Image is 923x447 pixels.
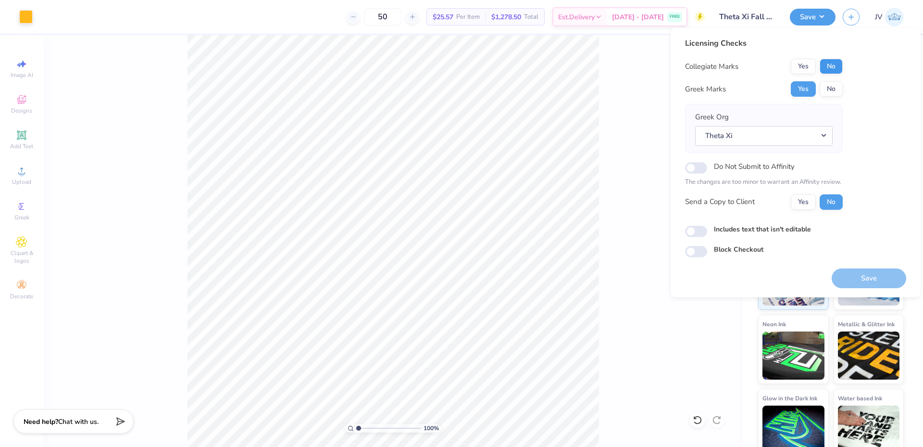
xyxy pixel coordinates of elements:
[695,112,729,123] label: Greek Org
[838,332,900,380] img: Metallic & Glitter Ink
[790,9,836,26] button: Save
[11,107,32,115] span: Designs
[364,8,401,26] input: – –
[762,319,786,329] span: Neon Ink
[14,214,29,221] span: Greek
[11,71,33,79] span: Image AI
[838,393,882,403] span: Water based Ink
[820,81,843,97] button: No
[685,196,755,207] div: Send a Copy to Client
[714,244,763,255] label: Block Checkout
[820,59,843,74] button: No
[695,126,833,146] button: Theta Xi
[838,319,895,329] span: Metallic & Glitter Ink
[712,7,783,26] input: Untitled Design
[762,332,824,380] img: Neon Ink
[670,13,680,20] span: FREE
[762,393,817,403] span: Glow in the Dark Ink
[24,417,58,426] strong: Need help?
[10,142,33,150] span: Add Text
[875,12,883,23] span: JV
[58,417,99,426] span: Chat with us.
[12,178,31,186] span: Upload
[612,12,664,22] span: [DATE] - [DATE]
[456,12,480,22] span: Per Item
[714,160,795,173] label: Do Not Submit to Affinity
[875,8,904,26] a: JV
[685,84,726,95] div: Greek Marks
[791,59,816,74] button: Yes
[558,12,595,22] span: Est. Delivery
[491,12,521,22] span: $1,278.50
[685,61,738,72] div: Collegiate Marks
[820,194,843,210] button: No
[714,224,811,234] label: Includes text that isn't editable
[433,12,453,22] span: $25.57
[10,293,33,300] span: Decorate
[424,424,439,433] span: 100 %
[685,178,843,187] p: The changes are too minor to warrant an Affinity review.
[791,194,816,210] button: Yes
[885,8,904,26] img: Jo Vincent
[685,38,843,49] div: Licensing Checks
[791,81,816,97] button: Yes
[5,249,38,265] span: Clipart & logos
[524,12,538,22] span: Total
